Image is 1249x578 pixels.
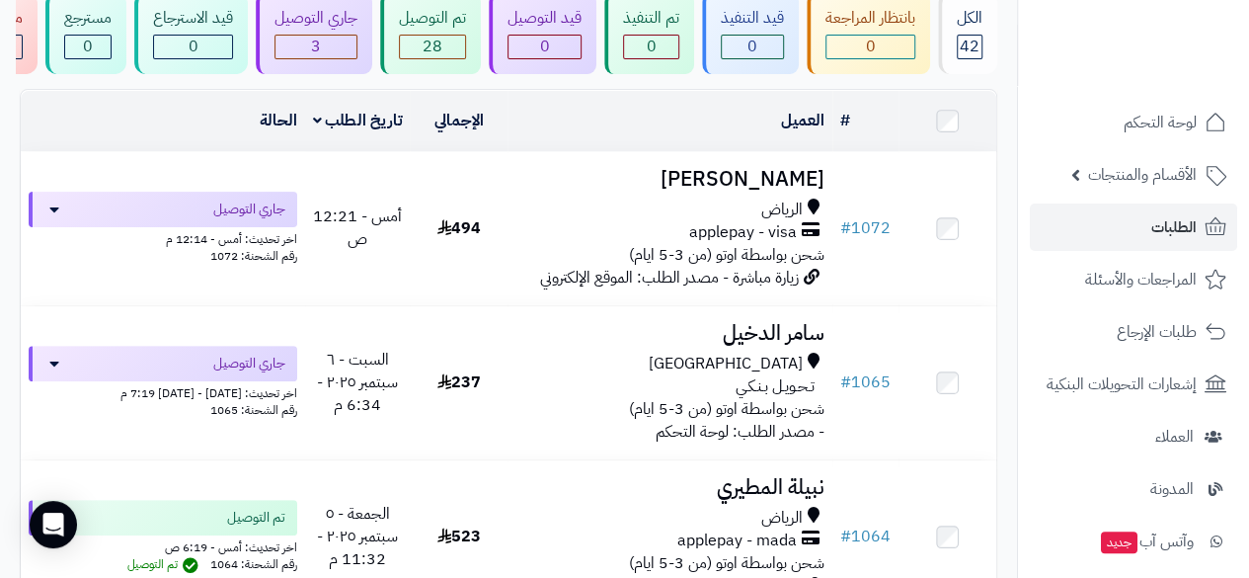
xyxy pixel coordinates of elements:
[260,109,297,132] a: الحالة
[154,36,232,58] div: 0
[400,36,465,58] div: 28
[65,36,111,58] div: 0
[210,555,297,573] span: رقم الشحنة: 1064
[423,35,442,58] span: 28
[1030,308,1237,356] a: طلبات الإرجاع
[840,216,851,240] span: #
[153,7,233,30] div: قيد الاسترجاع
[1085,266,1197,293] span: المراجعات والأسئلة
[1099,528,1194,555] span: وآتس آب
[629,243,824,267] span: شحن بواسطة اوتو (من 3-5 ايام)
[866,35,876,58] span: 0
[213,200,285,219] span: جاري التوصيل
[1030,361,1237,408] a: إشعارات التحويلات البنكية
[507,306,832,459] td: - مصدر الطلب: لوحة التحكم
[210,247,297,265] span: رقم الشحنة: 1072
[317,502,398,571] span: الجمعة - ٥ سبتمبر ٢٠٢٥ - 11:32 م
[508,36,581,58] div: 0
[1115,41,1230,82] img: logo-2.png
[437,525,481,548] span: 523
[960,35,979,58] span: 42
[515,168,824,191] h3: [PERSON_NAME]
[736,375,815,398] span: تـحـويـل بـنـكـي
[761,507,803,530] span: الرياض
[840,109,850,132] a: #
[213,354,285,373] span: جاري التوصيل
[515,322,824,345] h3: سامر الدخيل
[1030,204,1237,251] a: الطلبات
[840,371,891,394] a: #1065
[437,216,481,240] span: 494
[624,36,678,58] div: 0
[1124,109,1197,136] span: لوحة التحكم
[189,35,198,58] span: 0
[29,536,297,556] div: اخر تحديث: أمس - 6:19 ص
[1117,318,1197,346] span: طلبات الإرجاع
[434,109,484,132] a: الإجمالي
[540,266,799,289] span: زيارة مباشرة - مصدر الطلب: الموقع الإلكتروني
[313,205,402,251] span: أمس - 12:21 ص
[275,36,356,58] div: 3
[437,371,481,394] span: 237
[761,199,803,221] span: الرياض
[274,7,357,30] div: جاري التوصيل
[677,530,797,552] span: applepay - mada
[957,7,982,30] div: الكل
[1030,518,1237,565] a: وآتس آبجديد
[399,7,466,30] div: تم التوصيل
[1155,423,1194,451] span: العملاء
[781,109,824,132] a: العميل
[647,35,657,58] span: 0
[29,381,297,402] div: اخر تحديث: [DATE] - [DATE] 7:19 م
[83,35,93,58] span: 0
[311,35,321,58] span: 3
[1151,213,1197,241] span: الطلبات
[840,525,851,548] span: #
[825,7,915,30] div: بانتظار المراجعة
[1088,161,1197,189] span: الأقسام والمنتجات
[623,7,679,30] div: تم التنفيذ
[722,36,783,58] div: 0
[30,501,77,548] div: Open Intercom Messenger
[1150,475,1194,503] span: المدونة
[540,35,550,58] span: 0
[747,35,757,58] span: 0
[840,371,851,394] span: #
[1030,413,1237,460] a: العملاء
[840,525,891,548] a: #1064
[313,109,403,132] a: تاريخ الطلب
[210,401,297,419] span: رقم الشحنة: 1065
[1101,532,1137,553] span: جديد
[317,348,398,417] span: السبت - ٦ سبتمبر ٢٠٢٥ - 6:34 م
[649,353,803,375] span: [GEOGRAPHIC_DATA]
[840,216,891,240] a: #1072
[689,221,797,244] span: applepay - visa
[721,7,784,30] div: قيد التنفيذ
[64,7,112,30] div: مسترجع
[227,508,285,528] span: تم التوصيل
[1030,99,1237,146] a: لوحة التحكم
[826,36,914,58] div: 0
[507,7,582,30] div: قيد التوصيل
[1047,371,1197,398] span: إشعارات التحويلات البنكية
[29,227,297,248] div: اخر تحديث: أمس - 12:14 م
[1030,256,1237,303] a: المراجعات والأسئلة
[515,476,824,499] h3: نبيلة المطيري
[1030,465,1237,513] a: المدونة
[629,551,824,575] span: شحن بواسطة اوتو (من 3-5 ايام)
[127,555,203,573] span: تم التوصيل
[629,397,824,421] span: شحن بواسطة اوتو (من 3-5 ايام)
